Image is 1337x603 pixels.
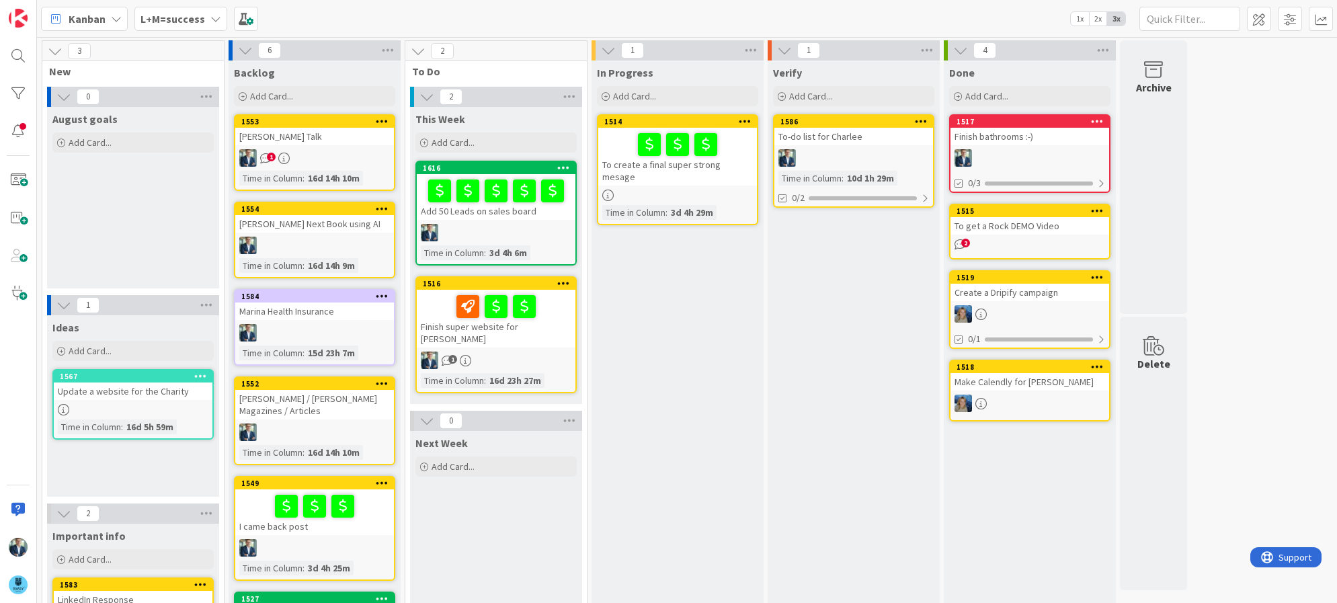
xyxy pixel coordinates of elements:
[955,395,972,412] img: MA
[950,128,1109,145] div: Finish bathrooms :-)
[621,42,644,58] span: 1
[950,284,1109,301] div: Create a Dripify campaign
[9,575,28,594] img: avatar
[302,445,305,460] span: :
[417,224,575,241] div: LB
[234,289,395,366] a: 1584Marina Health InsuranceLBTime in Column:15d 23h 7m
[431,43,454,59] span: 2
[58,419,121,434] div: Time in Column
[968,176,981,190] span: 0/3
[77,297,99,313] span: 1
[842,171,844,186] span: :
[235,378,394,419] div: 1552[PERSON_NAME] / [PERSON_NAME] Magazines / Articles
[239,539,257,557] img: LB
[302,171,305,186] span: :
[950,395,1109,412] div: MA
[417,278,575,348] div: 1516Finish super website for [PERSON_NAME]
[797,42,820,58] span: 1
[235,128,394,145] div: [PERSON_NAME] Talk
[421,245,484,260] div: Time in Column
[235,237,394,254] div: LB
[239,445,302,460] div: Time in Column
[597,66,653,79] span: In Progress
[774,116,933,145] div: 1586To-do list for Charlee
[949,204,1110,259] a: 1515To get a Rock DEMO Video
[965,90,1008,102] span: Add Card...
[239,149,257,167] img: LB
[417,162,575,220] div: 1616Add 50 Leads on sales board
[604,117,757,126] div: 1514
[950,149,1109,167] div: LB
[423,279,575,288] div: 1516
[774,116,933,128] div: 1586
[448,355,457,364] span: 1
[235,378,394,390] div: 1552
[949,114,1110,193] a: 1517Finish bathrooms :-)LB0/3
[961,239,970,247] span: 2
[774,149,933,167] div: LB
[955,149,972,167] img: LB
[1139,7,1240,31] input: Quick Filter...
[9,538,28,557] img: LB
[241,379,394,389] div: 1552
[421,352,438,369] img: LB
[667,205,717,220] div: 3d 4h 29m
[235,116,394,145] div: 1553[PERSON_NAME] Talk
[54,579,212,591] div: 1583
[28,2,61,18] span: Support
[302,561,305,575] span: :
[598,116,757,186] div: 1514To create a final super strong mesage
[305,258,358,273] div: 16d 14h 9m
[54,370,212,383] div: 1567
[69,11,106,27] span: Kanban
[235,539,394,557] div: LB
[77,89,99,105] span: 0
[235,324,394,341] div: LB
[950,373,1109,391] div: Make Calendly for [PERSON_NAME]
[613,90,656,102] span: Add Card...
[844,171,897,186] div: 10d 1h 29m
[423,163,575,173] div: 1616
[774,128,933,145] div: To-do list for Charlee
[949,66,975,79] span: Done
[968,332,981,346] span: 0/1
[235,477,394,489] div: 1549
[60,580,212,590] div: 1583
[60,372,212,381] div: 1567
[665,205,667,220] span: :
[235,290,394,303] div: 1584
[417,278,575,290] div: 1516
[235,203,394,215] div: 1554
[773,66,802,79] span: Verify
[415,276,577,393] a: 1516Finish super website for [PERSON_NAME]LBTime in Column:16d 23h 27m
[234,114,395,191] a: 1553[PERSON_NAME] TalkLBTime in Column:16d 14h 10m
[235,116,394,128] div: 1553
[239,324,257,341] img: LB
[950,361,1109,373] div: 1518
[973,42,996,58] span: 4
[302,258,305,273] span: :
[417,352,575,369] div: LB
[417,174,575,220] div: Add 50 Leads on sales board
[417,290,575,348] div: Finish super website for [PERSON_NAME]
[121,419,123,434] span: :
[950,116,1109,145] div: 1517Finish bathrooms :-)
[778,149,796,167] img: LB
[602,205,665,220] div: Time in Column
[957,273,1109,282] div: 1519
[597,114,758,225] a: 1514To create a final super strong mesageTime in Column:3d 4h 29m
[415,436,468,450] span: Next Week
[239,171,302,186] div: Time in Column
[1136,79,1172,95] div: Archive
[258,42,281,58] span: 6
[54,370,212,400] div: 1567Update a website for the Charity
[957,362,1109,372] div: 1518
[69,136,112,149] span: Add Card...
[52,529,126,542] span: Important info
[250,90,293,102] span: Add Card...
[235,424,394,441] div: LB
[239,237,257,254] img: LB
[9,9,28,28] img: Visit kanbanzone.com
[780,117,933,126] div: 1586
[77,506,99,522] span: 2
